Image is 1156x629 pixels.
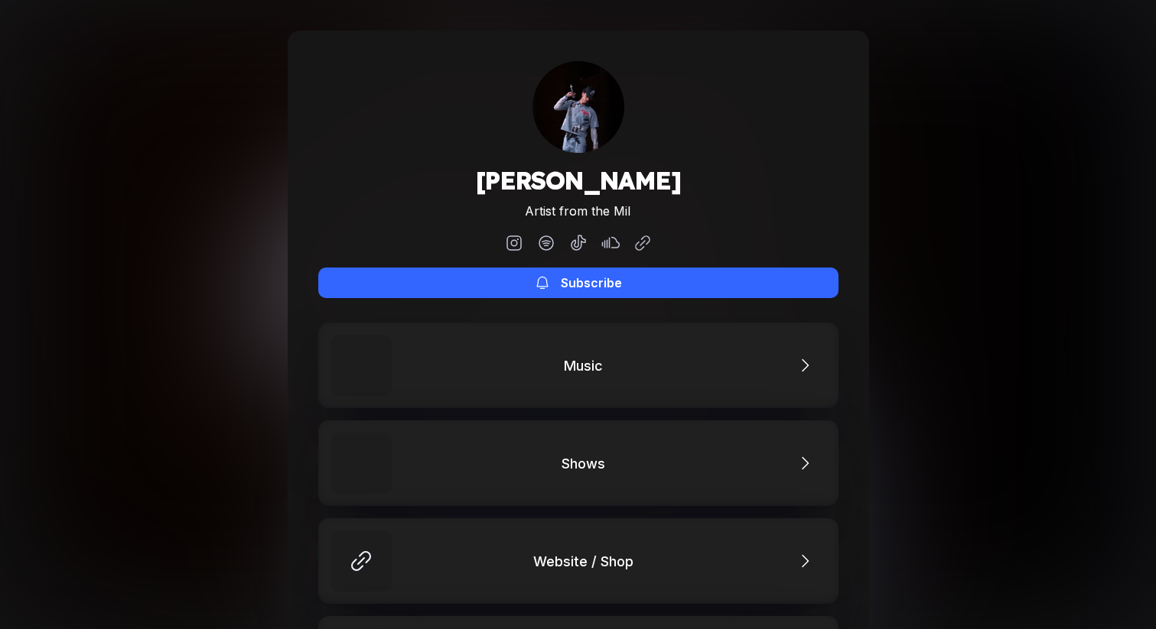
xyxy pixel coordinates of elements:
img: 160x160 [532,61,624,153]
h1: [PERSON_NAME] [475,165,681,196]
a: Music [318,323,839,408]
a: Shows [318,420,839,506]
button: Subscribe [318,267,839,298]
div: Music [564,358,611,374]
div: Alan Ward [532,61,624,153]
div: Artist from the Mil [475,203,681,219]
div: Subscribe [561,275,622,290]
div: Shows [562,456,613,472]
div: Website / Shop [533,553,641,569]
a: Website / Shop [318,518,839,604]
